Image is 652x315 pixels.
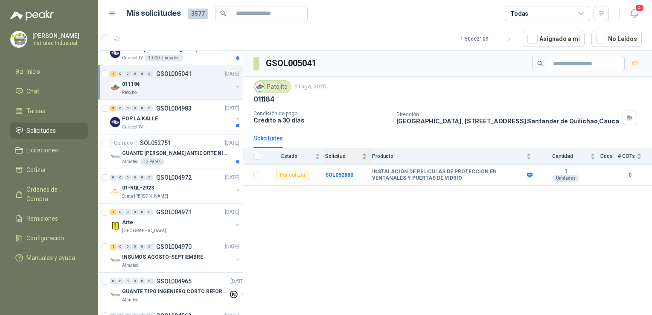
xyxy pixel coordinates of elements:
p: [DATE] [225,70,239,78]
p: Almatec [122,262,138,269]
div: 0 [146,209,153,215]
div: 0 [117,175,124,181]
div: 0 [132,209,138,215]
th: Producto [372,148,536,165]
p: Patojito [122,89,137,96]
div: 1 [110,209,116,215]
b: 0 [618,171,642,179]
div: 12 Pares [140,158,164,165]
div: 0 [146,244,153,250]
p: GSOL004972 [156,175,192,181]
div: 0 [139,278,146,284]
th: # COTs [618,148,652,165]
div: 0 [117,209,124,215]
div: Patojito [253,80,291,93]
p: 01-RQL-2923 [122,184,154,192]
a: 1 0 0 0 0 0 GSOL005041[DATE] Company Logo011184Patojito [110,69,241,96]
img: Company Logo [110,117,120,127]
p: Santa [PERSON_NAME] [122,193,168,200]
p: [DATE] [225,174,239,182]
div: 0 [125,175,131,181]
div: 0 [125,105,131,111]
div: 0 [139,175,146,181]
button: Asignado a mi [523,31,585,47]
th: Cantidad [536,148,600,165]
div: 0 [117,244,124,250]
a: Chat [10,83,88,99]
img: Company Logo [110,82,120,93]
p: [DATE] [225,208,239,216]
p: [GEOGRAPHIC_DATA] [122,227,166,234]
div: 0 [110,175,116,181]
div: 0 [125,71,131,77]
p: GSOL004971 [156,209,192,215]
p: 011184 [253,95,274,104]
p: Caracol TV [122,55,143,61]
span: Cantidad [536,153,588,159]
div: Cerrado [110,138,137,148]
div: 0 [139,105,146,111]
div: Todas [510,9,528,18]
div: 0 [146,175,153,181]
a: Remisiones [10,210,88,227]
a: SOL052880 [325,172,353,178]
span: 3577 [188,9,208,19]
p: GSOL005041 [156,71,192,77]
div: 0 [139,209,146,215]
span: Tareas [26,106,45,116]
span: # COTs [618,153,635,159]
div: 1 - 50 de 2109 [460,32,516,46]
div: 0 [125,209,131,215]
a: CerradoSOL052751[DATE] Company LogoGUANTE [PERSON_NAME] ANTICORTE NIV 5 TALLA LAlmatec12 Pares [98,134,243,169]
span: Estado [265,153,313,159]
span: Chat [26,87,39,96]
img: Company Logo [11,31,27,47]
span: Inicio [26,67,40,76]
div: 0 [146,71,153,77]
div: 0 [117,71,124,77]
th: Estado [265,148,325,165]
span: Solicitudes [26,126,56,135]
div: 1.000 Unidades [145,55,183,61]
img: Company Logo [110,255,120,265]
img: Company Logo [110,221,120,231]
div: Unidades [553,175,579,182]
div: 0 [146,105,153,111]
p: Almatec [122,158,138,165]
b: 1 [536,168,595,175]
img: Company Logo [110,48,120,58]
h1: Mis solicitudes [126,7,181,20]
p: 011184 [122,80,140,88]
a: Solicitudes [10,122,88,139]
span: Manuales y ayuda [26,253,75,262]
div: 0 [117,278,124,284]
div: 0 [125,244,131,250]
p: Crédito a 30 días [253,117,390,124]
div: 0 [110,278,116,284]
p: [DATE] [225,243,239,251]
div: 0 [139,244,146,250]
div: 0 [146,278,153,284]
span: Cotizar [26,165,46,175]
span: Órdenes de Compra [26,185,80,204]
span: Configuración [26,233,64,243]
th: Solicitud [325,148,372,165]
a: Manuales y ayuda [10,250,88,266]
p: [DATE] [225,139,239,147]
img: Company Logo [255,82,265,91]
p: GUANTE [PERSON_NAME] ANTICORTE NIV 5 TALLA L [122,149,228,157]
span: search [220,10,226,16]
p: Almatec [122,297,138,303]
a: Licitaciones [10,142,88,158]
div: 5 [110,105,116,111]
p: Arte [122,219,133,227]
a: 0 0 0 0 0 0 GSOL004965[DATE] Company LogoGUANTE TIPO INGENIERO CORTO REFORZADOAlmatec [110,276,247,303]
p: 21 ago, 2025 [295,83,326,91]
h3: GSOL005041 [266,57,317,70]
img: Company Logo [110,152,120,162]
p: POP LA KALLE [122,115,158,123]
span: search [537,61,543,67]
span: Remisiones [26,214,58,223]
span: Solicitud [325,153,360,159]
p: [GEOGRAPHIC_DATA], [STREET_ADDRESS] Santander de Quilichao , Cauca [396,117,619,125]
